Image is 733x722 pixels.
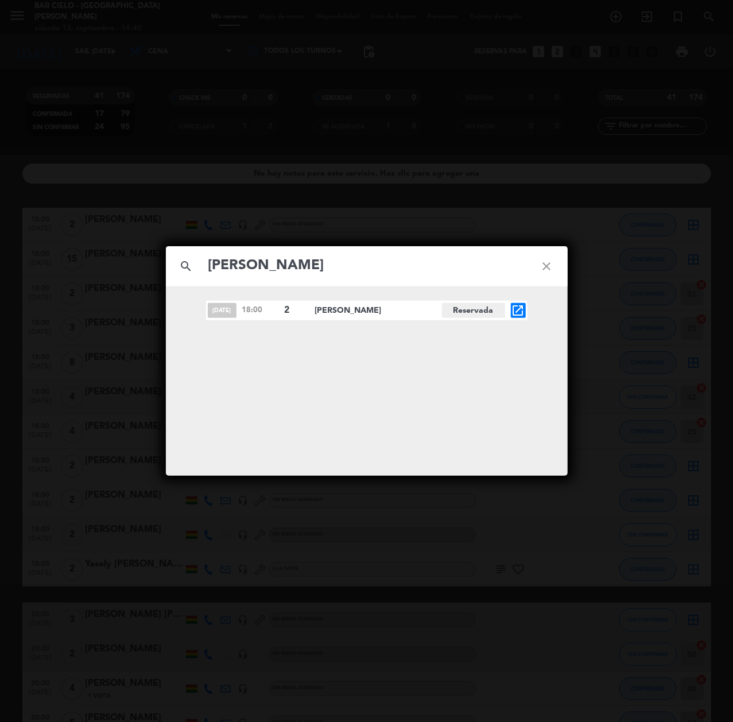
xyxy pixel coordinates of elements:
[166,246,207,287] i: search
[242,304,279,316] span: 18:00
[526,246,568,287] i: close
[207,254,526,278] input: Buscar reservas
[315,304,442,317] span: [PERSON_NAME]
[285,303,305,318] span: 2
[208,303,236,318] span: [DATE]
[511,304,525,317] i: open_in_new
[442,303,505,318] span: Reservada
